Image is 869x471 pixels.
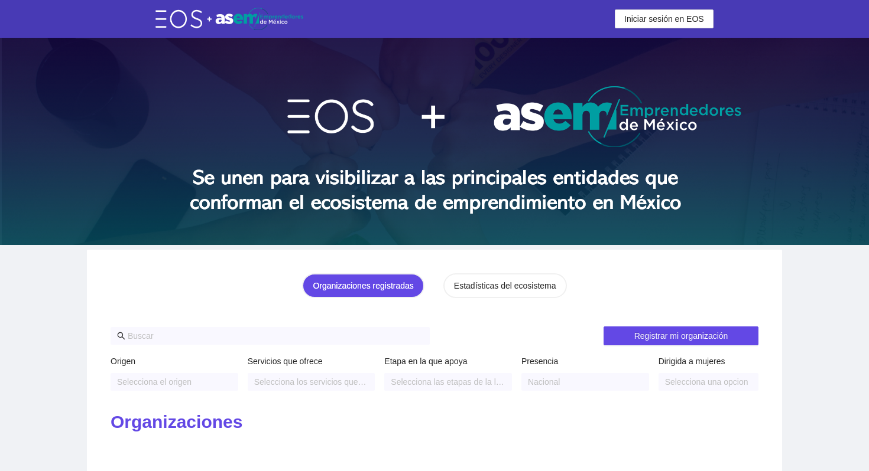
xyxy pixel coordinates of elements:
[128,329,423,342] input: Buscar
[384,355,467,368] label: Etapa en la que apoya
[111,355,135,368] label: Origen
[604,326,758,345] button: Registrar mi organización
[634,329,728,342] span: Registrar mi organización
[313,279,413,292] div: Organizaciones registradas
[521,355,558,368] label: Presencia
[155,8,303,30] img: eos-asem-logo.38b026ae.png
[248,355,323,368] label: Servicios que ofrece
[615,9,714,28] button: Iniciar sesión en EOS
[454,279,556,292] div: Estadísticas del ecosistema
[659,355,725,368] label: Dirigida a mujeres
[111,410,758,434] h2: Organizaciones
[624,12,704,25] span: Iniciar sesión en EOS
[117,332,125,340] span: search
